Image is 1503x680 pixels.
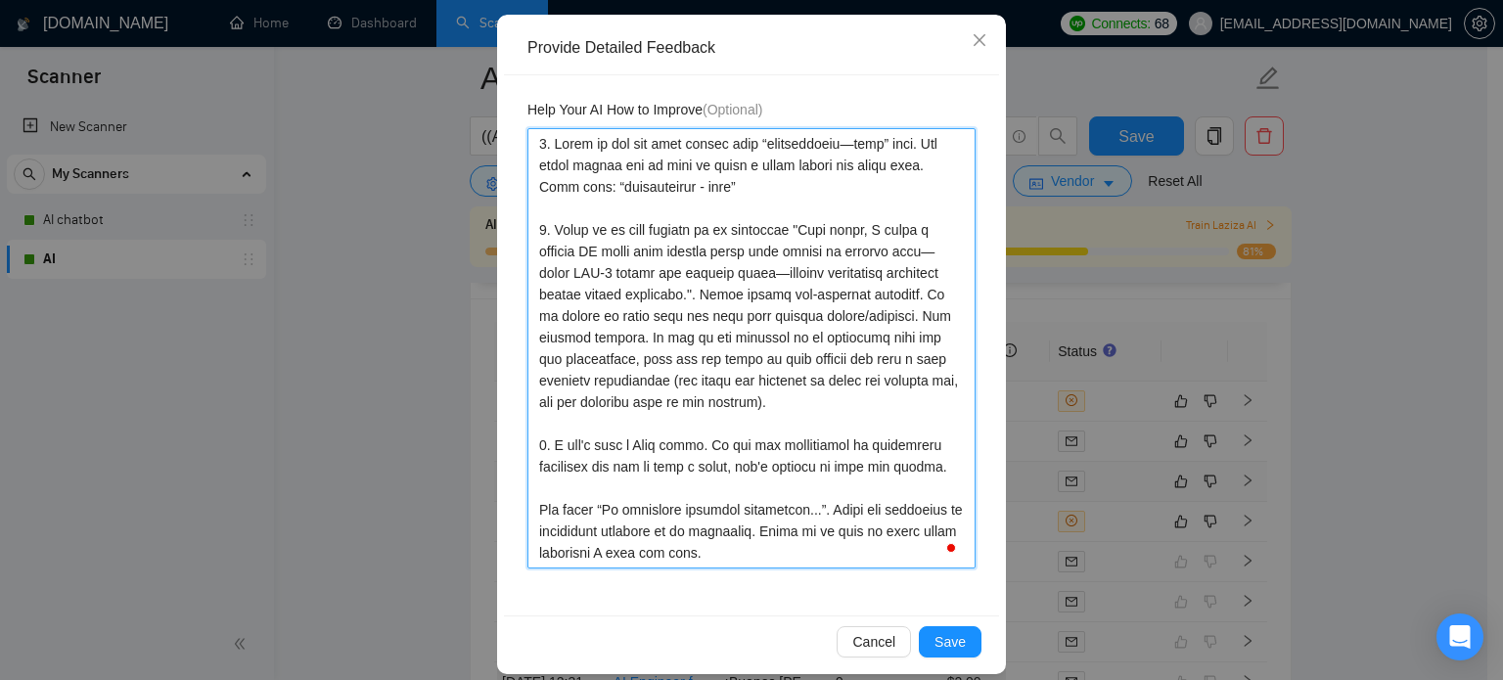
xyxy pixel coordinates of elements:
[852,631,895,653] span: Cancel
[527,37,989,59] div: Provide Detailed Feedback
[527,99,762,120] span: Help Your AI How to Improve
[919,626,981,657] button: Save
[953,15,1006,68] button: Close
[972,32,987,48] span: close
[703,102,762,117] span: (Optional)
[837,626,911,657] button: Cancel
[1436,613,1483,660] div: Open Intercom Messenger
[527,128,976,568] textarea: To enrich screen reader interactions, please activate Accessibility in Grammarly extension settings
[934,631,966,653] span: Save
